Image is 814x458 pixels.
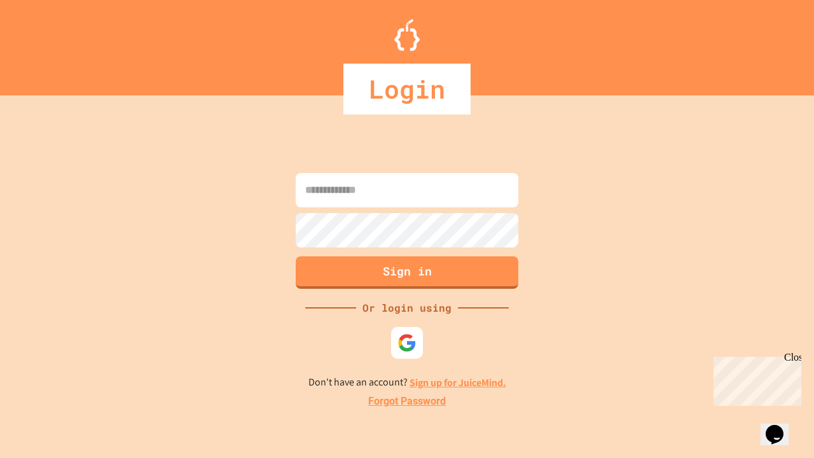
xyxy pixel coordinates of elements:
img: google-icon.svg [397,333,417,352]
div: Chat with us now!Close [5,5,88,81]
div: Or login using [356,300,458,316]
iframe: chat widget [761,407,801,445]
button: Sign in [296,256,518,289]
div: Login [343,64,471,114]
iframe: chat widget [708,352,801,406]
a: Sign up for JuiceMind. [410,376,506,389]
p: Don't have an account? [308,375,506,391]
a: Forgot Password [368,394,446,409]
img: Logo.svg [394,19,420,51]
